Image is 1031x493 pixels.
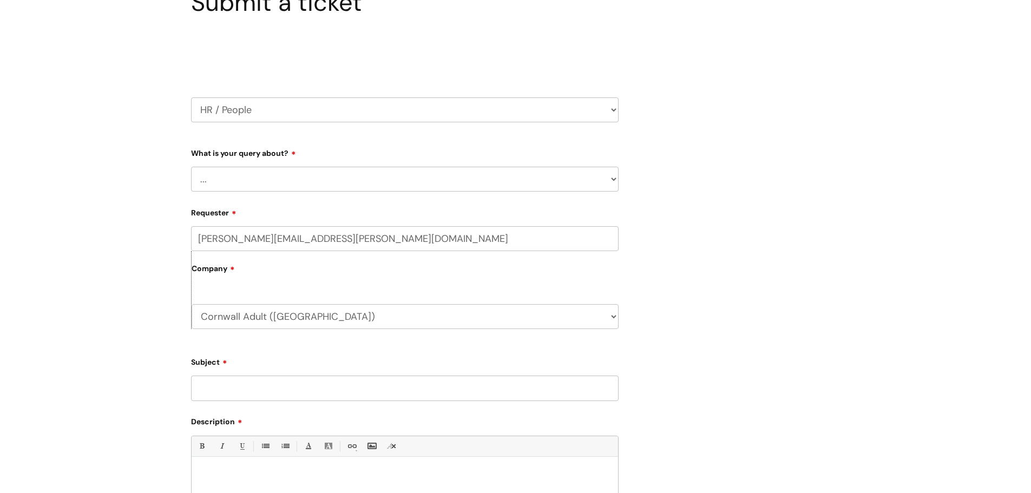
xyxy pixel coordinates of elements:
a: Link [345,439,358,453]
input: Email [191,226,619,251]
a: Insert Image... [365,439,378,453]
label: Description [191,413,619,426]
a: Remove formatting (Ctrl-\) [385,439,398,453]
a: Italic (Ctrl-I) [215,439,228,453]
a: Back Color [321,439,335,453]
label: Requester [191,205,619,218]
label: Subject [191,354,619,367]
a: • Unordered List (Ctrl-Shift-7) [258,439,272,453]
a: Underline(Ctrl-U) [235,439,248,453]
a: Font Color [301,439,315,453]
label: Company [192,260,619,285]
a: Bold (Ctrl-B) [195,439,208,453]
h2: Select issue type [191,42,619,62]
a: 1. Ordered List (Ctrl-Shift-8) [278,439,292,453]
label: What is your query about? [191,145,619,158]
